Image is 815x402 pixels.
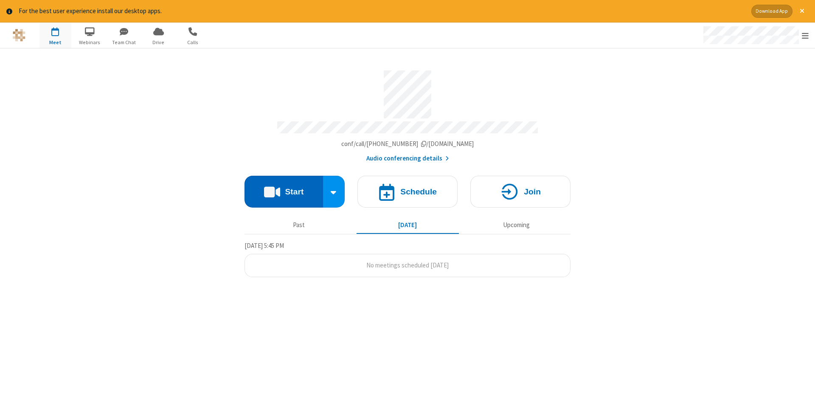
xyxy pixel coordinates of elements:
[524,188,541,196] h4: Join
[244,242,284,250] span: [DATE] 5:45 PM
[248,217,350,233] button: Past
[323,176,345,208] div: Start conference options
[366,154,449,163] button: Audio conferencing details
[366,261,449,269] span: No meetings scheduled [DATE]
[244,241,570,277] section: Today's Meetings
[400,188,437,196] h4: Schedule
[74,39,106,46] span: Webinars
[244,64,570,163] section: Account details
[341,140,474,148] span: Copy my meeting room link
[143,39,174,46] span: Drive
[695,22,815,48] div: Open menu
[177,39,209,46] span: Calls
[341,139,474,149] button: Copy my meeting room linkCopy my meeting room link
[19,6,745,16] div: For the best user experience install our desktop apps.
[13,29,25,42] img: QA Selenium DO NOT DELETE OR CHANGE
[3,22,35,48] button: Logo
[108,39,140,46] span: Team Chat
[795,5,809,18] button: Close alert
[244,176,323,208] button: Start
[285,188,304,196] h4: Start
[39,39,71,46] span: Meet
[357,217,459,233] button: [DATE]
[751,5,793,18] button: Download App
[357,176,458,208] button: Schedule
[470,176,570,208] button: Join
[465,217,568,233] button: Upcoming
